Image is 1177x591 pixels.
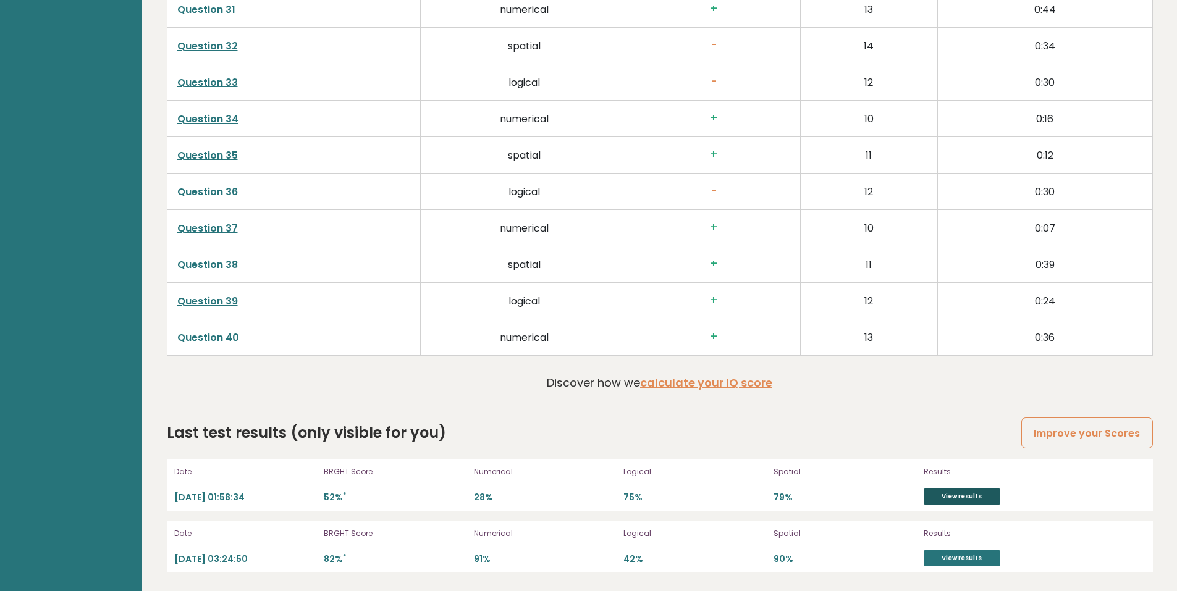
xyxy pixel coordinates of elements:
[924,528,1053,539] p: Results
[174,466,317,477] p: Date
[937,174,1152,210] td: 0:30
[623,492,766,503] p: 75%
[774,553,916,565] p: 90%
[177,294,238,308] a: Question 39
[638,148,790,161] h3: +
[547,374,772,391] p: Discover how we
[421,137,628,174] td: spatial
[421,174,628,210] td: logical
[177,258,238,272] a: Question 38
[937,283,1152,319] td: 0:24
[640,375,772,390] a: calculate your IQ score
[937,28,1152,64] td: 0:34
[937,210,1152,246] td: 0:07
[421,210,628,246] td: numerical
[324,492,466,503] p: 52%
[638,258,790,270] h3: +
[800,283,937,319] td: 12
[167,422,446,444] h2: Last test results (only visible for you)
[638,112,790,125] h3: +
[800,319,937,356] td: 13
[800,210,937,246] td: 10
[1021,417,1152,449] a: Improve your Scores
[774,492,916,503] p: 79%
[774,466,916,477] p: Spatial
[924,488,1000,505] a: View results
[800,64,937,101] td: 12
[638,294,790,307] h3: +
[421,101,628,137] td: numerical
[174,553,317,565] p: [DATE] 03:24:50
[800,174,937,210] td: 12
[937,64,1152,101] td: 0:30
[638,2,790,15] h3: +
[474,492,617,503] p: 28%
[177,221,238,235] a: Question 37
[324,553,466,565] p: 82%
[177,2,235,17] a: Question 31
[177,330,239,345] a: Question 40
[174,528,317,539] p: Date
[474,528,617,539] p: Numerical
[800,137,937,174] td: 11
[421,246,628,283] td: spatial
[623,553,766,565] p: 42%
[623,466,766,477] p: Logical
[623,528,766,539] p: Logical
[937,246,1152,283] td: 0:39
[421,64,628,101] td: logical
[937,137,1152,174] td: 0:12
[474,553,617,565] p: 91%
[937,319,1152,356] td: 0:36
[324,466,466,477] p: BRGHT Score
[177,39,238,53] a: Question 32
[638,330,790,343] h3: +
[638,185,790,198] h3: -
[174,492,317,503] p: [DATE] 01:58:34
[421,283,628,319] td: logical
[774,528,916,539] p: Spatial
[177,148,238,162] a: Question 35
[937,101,1152,137] td: 0:16
[800,101,937,137] td: 10
[177,112,238,126] a: Question 34
[638,221,790,234] h3: +
[924,550,1000,566] a: View results
[421,319,628,356] td: numerical
[177,185,238,199] a: Question 36
[800,246,937,283] td: 11
[421,28,628,64] td: spatial
[324,528,466,539] p: BRGHT Score
[638,75,790,88] h3: -
[177,75,238,90] a: Question 33
[638,39,790,52] h3: -
[924,466,1053,477] p: Results
[800,28,937,64] td: 14
[474,466,617,477] p: Numerical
